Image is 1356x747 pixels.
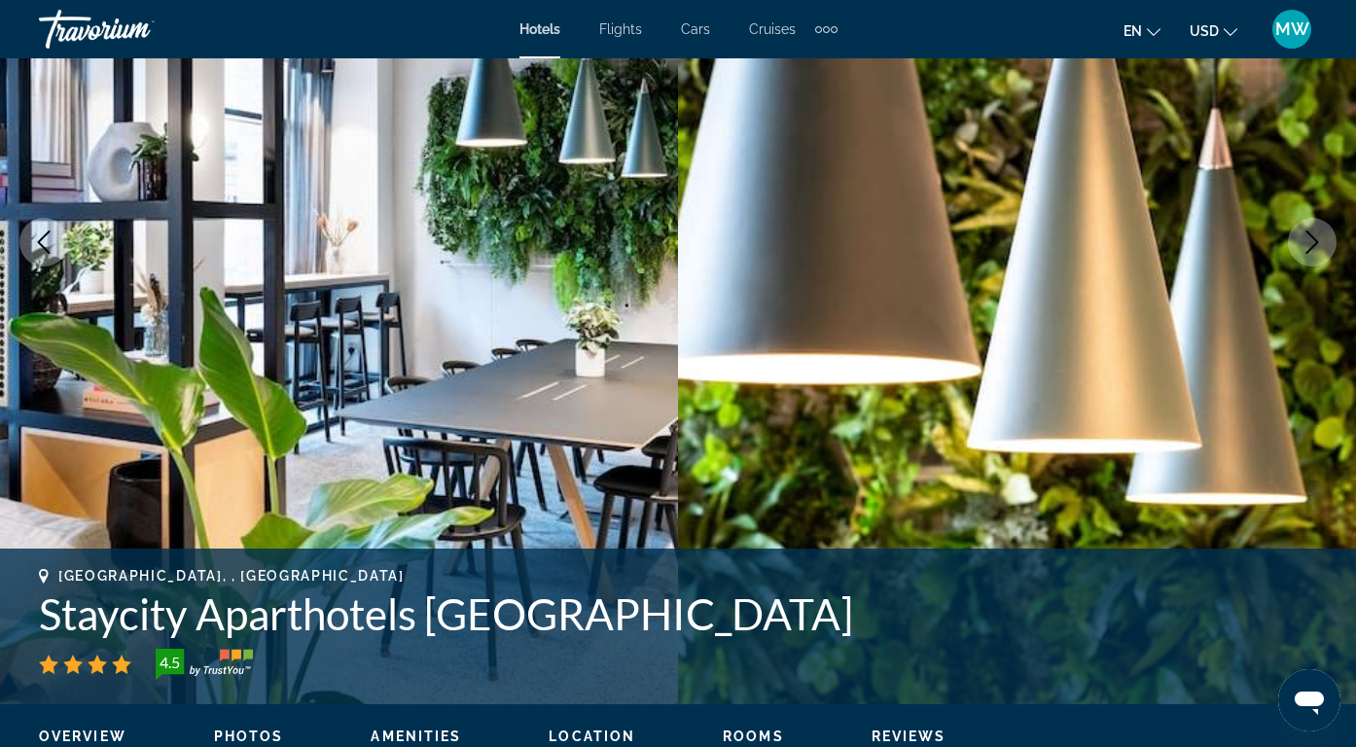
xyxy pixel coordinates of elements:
button: Extra navigation items [815,14,838,45]
a: Travorium [39,4,233,54]
button: Amenities [371,728,461,745]
button: Rooms [723,728,784,745]
button: Reviews [872,728,946,745]
span: en [1124,23,1142,39]
span: Amenities [371,729,461,744]
span: USD [1190,23,1219,39]
button: Change language [1124,17,1160,45]
button: User Menu [1267,9,1317,50]
a: Hotels [519,21,560,37]
a: Cars [681,21,710,37]
img: TrustYou guest rating badge [156,649,253,680]
button: Overview [39,728,126,745]
span: Photos [214,729,284,744]
span: Overview [39,729,126,744]
button: Change currency [1190,17,1237,45]
button: Previous image [19,218,68,267]
a: Flights [599,21,642,37]
iframe: Button to launch messaging window [1278,669,1340,731]
h1: Staycity Aparthotels [GEOGRAPHIC_DATA] [39,588,1317,639]
button: Location [549,728,635,745]
span: [GEOGRAPHIC_DATA], , [GEOGRAPHIC_DATA] [58,568,405,584]
span: Rooms [723,729,784,744]
button: Photos [214,728,284,745]
div: 4.5 [150,651,189,674]
a: Cruises [749,21,796,37]
span: Location [549,729,635,744]
span: Reviews [872,729,946,744]
button: Next image [1288,218,1337,267]
span: MW [1275,19,1309,39]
